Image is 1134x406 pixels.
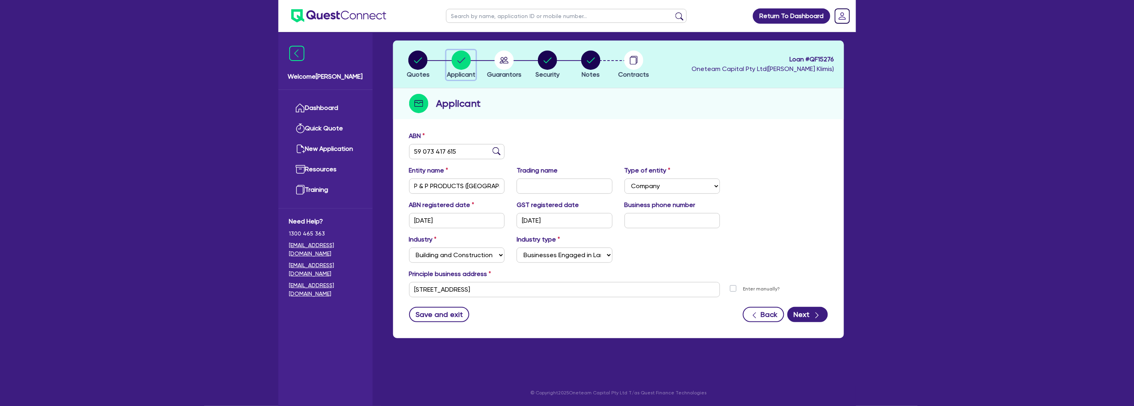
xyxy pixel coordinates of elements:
img: training [296,185,305,195]
input: Search by name, application ID or mobile number... [446,9,687,23]
a: Training [289,180,362,200]
input: DD / MM / YYYY [517,213,613,228]
a: Dropdown toggle [832,6,853,26]
button: Applicant [446,50,476,80]
label: Enter manually? [743,285,780,293]
img: resources [296,164,305,174]
button: Save and exit [409,307,470,322]
a: [EMAIL_ADDRESS][DOMAIN_NAME] [289,241,362,258]
button: Security [535,50,560,80]
button: Back [743,307,784,322]
label: Industry type [517,235,560,244]
button: Guarantors [487,50,522,80]
img: abn-lookup icon [493,147,501,155]
a: New Application [289,139,362,159]
p: © Copyright 2025 Oneteam Capital Pty Ltd T/as Quest Finance Technologies [387,389,850,396]
button: Notes [581,50,601,80]
label: Entity name [409,166,448,175]
img: quick-quote [296,124,305,133]
span: 1300 465 363 [289,229,362,238]
button: Quotes [406,50,430,80]
span: Need Help? [289,217,362,226]
a: Dashboard [289,98,362,118]
label: Type of entity [625,166,671,175]
span: Contracts [619,71,649,78]
span: Quotes [407,71,430,78]
label: Principle business address [409,269,491,279]
img: new-application [296,144,305,154]
h2: Applicant [436,96,481,111]
label: ABN [409,131,425,141]
span: Loan # QF15276 [692,55,834,64]
a: Resources [289,159,362,180]
a: Return To Dashboard [753,8,830,24]
span: Applicant [447,71,475,78]
span: Oneteam Capital Pty Ltd ( [PERSON_NAME] Klimis ) [692,65,834,73]
img: icon-menu-close [289,46,304,61]
img: quest-connect-logo-blue [291,9,386,22]
input: DD / MM / YYYY [409,213,505,228]
label: Industry [409,235,437,244]
a: [EMAIL_ADDRESS][DOMAIN_NAME] [289,261,362,278]
label: ABN registered date [409,200,475,210]
button: Next [787,307,828,322]
span: Security [536,71,560,78]
button: Contracts [618,50,650,80]
span: Welcome [PERSON_NAME] [288,72,363,81]
label: GST registered date [517,200,579,210]
img: step-icon [409,94,428,113]
span: Guarantors [487,71,521,78]
a: [EMAIL_ADDRESS][DOMAIN_NAME] [289,281,362,298]
label: Business phone number [625,200,696,210]
a: Quick Quote [289,118,362,139]
label: Trading name [517,166,558,175]
span: Notes [582,71,600,78]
